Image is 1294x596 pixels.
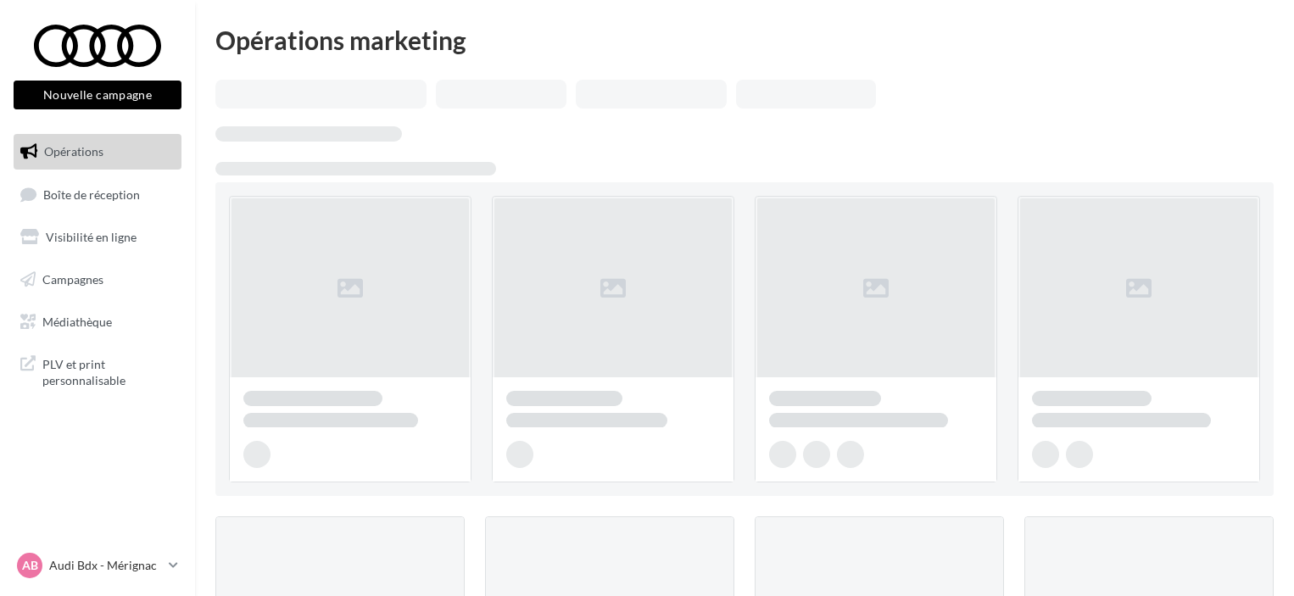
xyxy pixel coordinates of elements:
[14,549,181,582] a: AB Audi Bdx - Mérignac
[10,304,185,340] a: Médiathèque
[22,557,38,574] span: AB
[14,81,181,109] button: Nouvelle campagne
[43,187,140,201] span: Boîte de réception
[10,176,185,213] a: Boîte de réception
[10,220,185,255] a: Visibilité en ligne
[46,230,137,244] span: Visibilité en ligne
[10,134,185,170] a: Opérations
[10,346,185,396] a: PLV et print personnalisable
[215,27,1274,53] div: Opérations marketing
[10,262,185,298] a: Campagnes
[49,557,162,574] p: Audi Bdx - Mérignac
[42,314,112,328] span: Médiathèque
[44,144,103,159] span: Opérations
[42,353,175,389] span: PLV et print personnalisable
[42,272,103,287] span: Campagnes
